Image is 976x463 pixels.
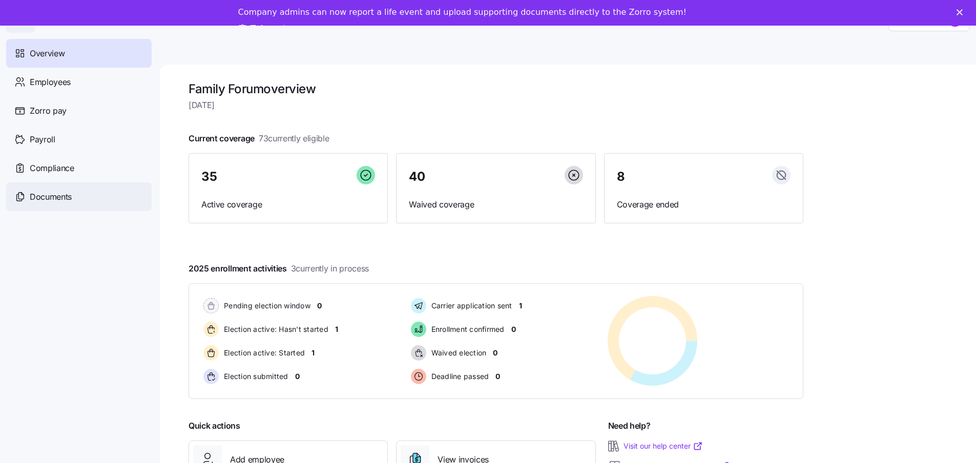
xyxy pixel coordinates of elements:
span: Coverage ended [617,198,791,211]
span: 0 [317,301,322,311]
span: Waived election [428,348,487,358]
span: Payroll [30,133,55,146]
span: Waived coverage [409,198,583,211]
span: Compliance [30,162,74,175]
span: 1 [519,301,522,311]
span: [DATE] [189,99,803,112]
span: 3 currently in process [291,262,369,275]
a: Visit our help center [624,441,703,451]
a: Take a tour [238,24,302,35]
span: 35 [201,171,217,183]
h1: Family Forum overview [189,81,803,97]
a: Employees [6,68,152,96]
span: Zorro pay [30,104,67,117]
span: Current coverage [189,132,329,145]
span: 0 [511,324,516,334]
span: Quick actions [189,419,240,432]
span: 0 [493,348,497,358]
span: Election active: Hasn't started [221,324,328,334]
span: Enrollment confirmed [428,324,505,334]
span: Deadline passed [428,371,489,382]
span: Pending election window [221,301,310,311]
span: 0 [295,371,300,382]
a: Overview [6,39,152,68]
span: 73 currently eligible [259,132,329,145]
div: Company admins can now report a life event and upload supporting documents directly to the Zorro ... [238,7,687,17]
a: Compliance [6,154,152,182]
span: Carrier application sent [428,301,512,311]
span: 2025 enrollment activities [189,262,369,275]
span: Employees [30,76,71,89]
span: Active coverage [201,198,375,211]
span: 1 [335,324,338,334]
span: Need help? [608,419,651,432]
span: Election active: Started [221,348,305,358]
a: Documents [6,182,152,211]
span: Documents [30,191,72,203]
span: 0 [495,371,500,382]
span: 8 [617,171,625,183]
span: Election submitted [221,371,288,382]
a: Zorro pay [6,96,152,125]
div: Close [957,9,967,15]
a: Payroll [6,125,152,154]
span: 1 [312,348,315,358]
span: Overview [30,47,65,60]
span: 40 [409,171,425,183]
